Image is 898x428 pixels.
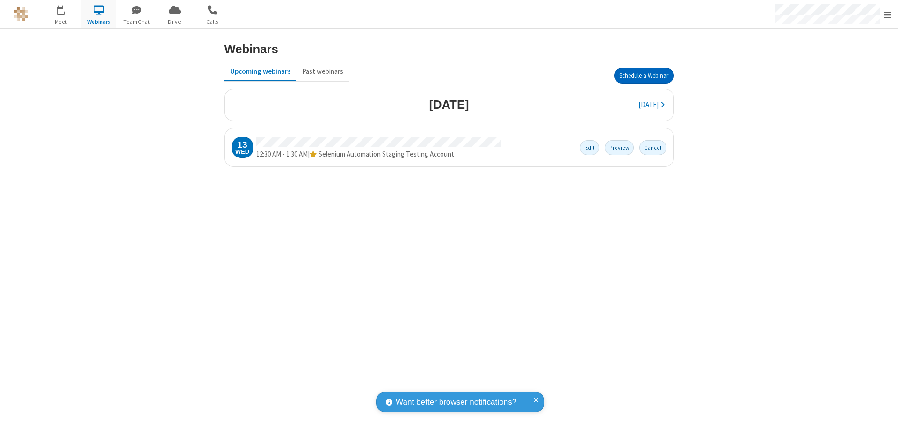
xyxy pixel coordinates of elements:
span: Meet [43,18,79,26]
button: Past webinars [297,63,349,80]
button: [DATE] [633,96,670,114]
button: Cancel [639,140,666,155]
img: QA Selenium DO NOT DELETE OR CHANGE [14,7,28,21]
span: Calls [195,18,230,26]
h3: Webinars [224,43,278,56]
div: Wednesday, August 13, 2025 12:30 AM [232,137,253,158]
span: Drive [157,18,192,26]
div: 13 [237,140,247,149]
button: Upcoming webinars [224,63,297,80]
span: Team Chat [119,18,154,26]
button: Edit [580,140,599,155]
h3: [DATE] [429,98,469,111]
div: 1 [63,5,69,12]
div: | [256,149,501,160]
button: Preview [605,140,634,155]
span: Want better browser notifications? [396,396,516,408]
span: [DATE] [638,100,659,109]
span: Webinars [81,18,116,26]
span: 12:30 AM - 1:30 AM [256,150,308,158]
div: Wed [235,149,249,155]
span: Selenium Automation Staging Testing Account [319,150,454,158]
button: Schedule a Webinar [614,68,674,84]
